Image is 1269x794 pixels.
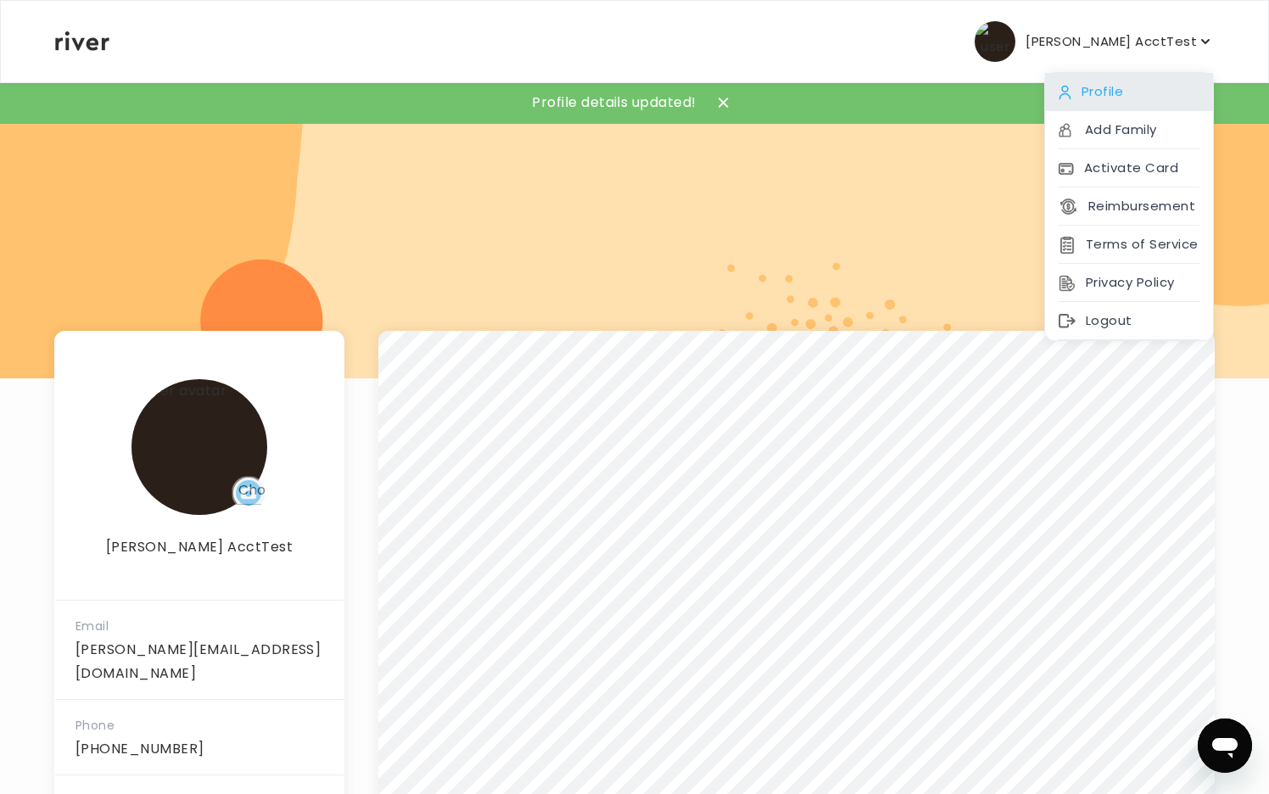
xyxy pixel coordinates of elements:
[1045,264,1213,302] div: Privacy Policy
[1059,194,1195,218] button: Reimbursement
[75,717,115,734] span: Phone
[75,638,323,685] p: [PERSON_NAME][EMAIL_ADDRESS][DOMAIN_NAME]
[1045,302,1213,340] div: Logout
[131,379,267,515] img: user avatar
[55,535,344,559] p: [PERSON_NAME] AcctTest
[1045,149,1213,187] div: Activate Card
[1045,226,1213,264] div: Terms of Service
[75,618,109,635] span: Email
[1026,30,1197,53] p: [PERSON_NAME] AcctTest
[75,737,323,761] p: [PHONE_NUMBER]
[975,21,1015,62] img: user avatar
[1045,111,1213,149] div: Add Family
[532,91,696,115] span: Profile details updated!
[1045,73,1213,111] div: Profile
[975,21,1214,62] button: user avatar[PERSON_NAME] AcctTest
[1198,719,1252,773] iframe: Button to launch messaging window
